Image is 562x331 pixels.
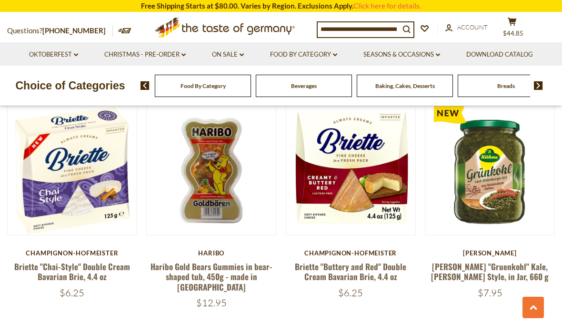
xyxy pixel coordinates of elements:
a: Christmas - PRE-ORDER [104,49,186,60]
a: Briette "Chai-Style" Double Cream Bavarian Brie, 4.4 oz [14,261,130,282]
a: Click here for details. [353,1,421,10]
a: Baking, Cakes, Desserts [375,82,435,89]
img: Briette "Buttery and Red" Double Cream Bavarian Brie, 4.4 oz [286,106,415,235]
a: Seasons & Occasions [363,49,440,60]
a: Account [445,22,488,33]
div: Champignon-Hofmeister [7,249,137,257]
div: Haribo [146,249,276,257]
a: Food By Category [181,82,226,89]
a: Haribo Gold Bears Gummies in bear-shaped tub, 450g - made in [GEOGRAPHIC_DATA] [151,261,272,293]
span: $44.85 [503,29,523,37]
a: Oktoberfest [29,49,78,60]
div: Champignon-Hofmeister [286,249,416,257]
img: previous arrow [140,81,150,90]
img: Haribo Gold Bears Gummies in bear-shaped tub, 450g - made in Germany [147,106,276,235]
a: On Sale [212,49,244,60]
a: Breads [497,82,515,89]
a: [PHONE_NUMBER] [42,26,106,35]
img: Briette "Chai-Style" Double Cream Bavarian Brie, 4.4 oz [8,106,137,235]
span: $7.95 [478,287,502,299]
a: Beverages [291,82,317,89]
img: Kuehne "Gruenkohl" Kale, Oldenburg Style, in Jar, 660 g [425,106,554,235]
a: Download Catalog [466,49,533,60]
span: Account [457,23,488,31]
span: $12.95 [196,297,227,309]
span: $6.25 [338,287,363,299]
a: [PERSON_NAME] "Gruenkohl" Kale, [PERSON_NAME] Style, in Jar, 660 g [431,261,549,282]
a: Food By Category [270,49,337,60]
div: [PERSON_NAME] [425,249,555,257]
a: Briette "Buttery and Red" Double Cream Bavarian Brie, 4.4 oz [295,261,406,282]
button: $44.85 [498,17,526,41]
span: $6.25 [60,287,84,299]
p: Questions? [7,25,113,37]
img: next arrow [534,81,543,90]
